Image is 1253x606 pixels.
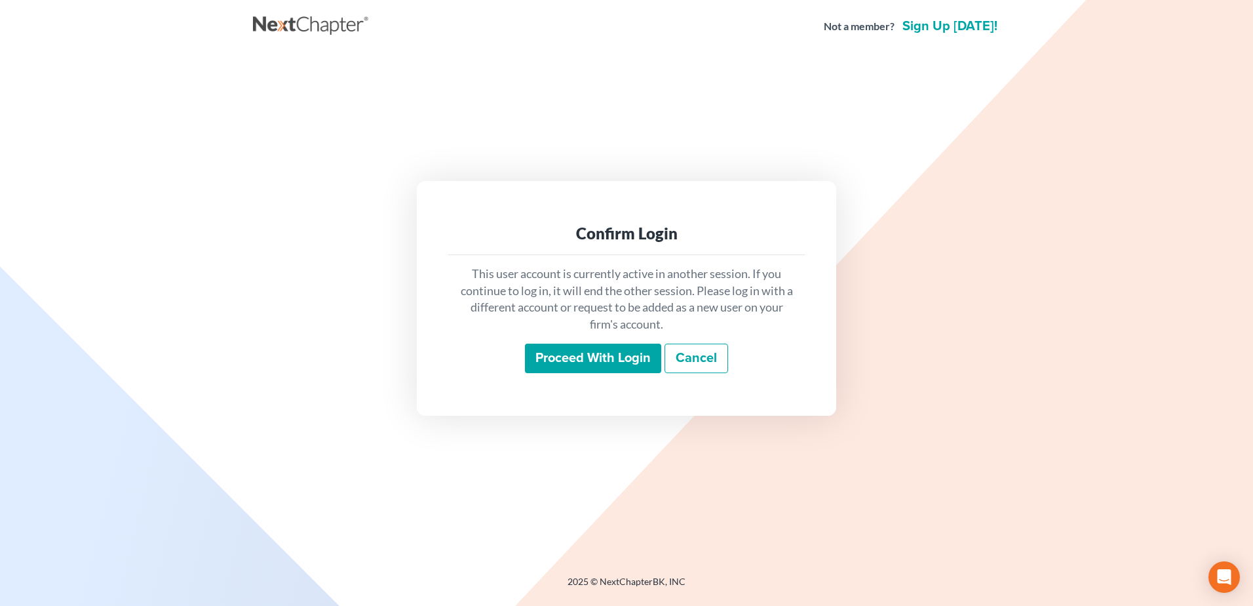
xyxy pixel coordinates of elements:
[1208,561,1240,593] div: Open Intercom Messenger
[459,266,794,333] p: This user account is currently active in another session. If you continue to log in, it will end ...
[525,344,661,374] input: Proceed with login
[900,20,1000,33] a: Sign up [DATE]!
[824,19,895,34] strong: Not a member?
[459,223,794,244] div: Confirm Login
[665,344,728,374] a: Cancel
[253,575,1000,599] div: 2025 © NextChapterBK, INC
